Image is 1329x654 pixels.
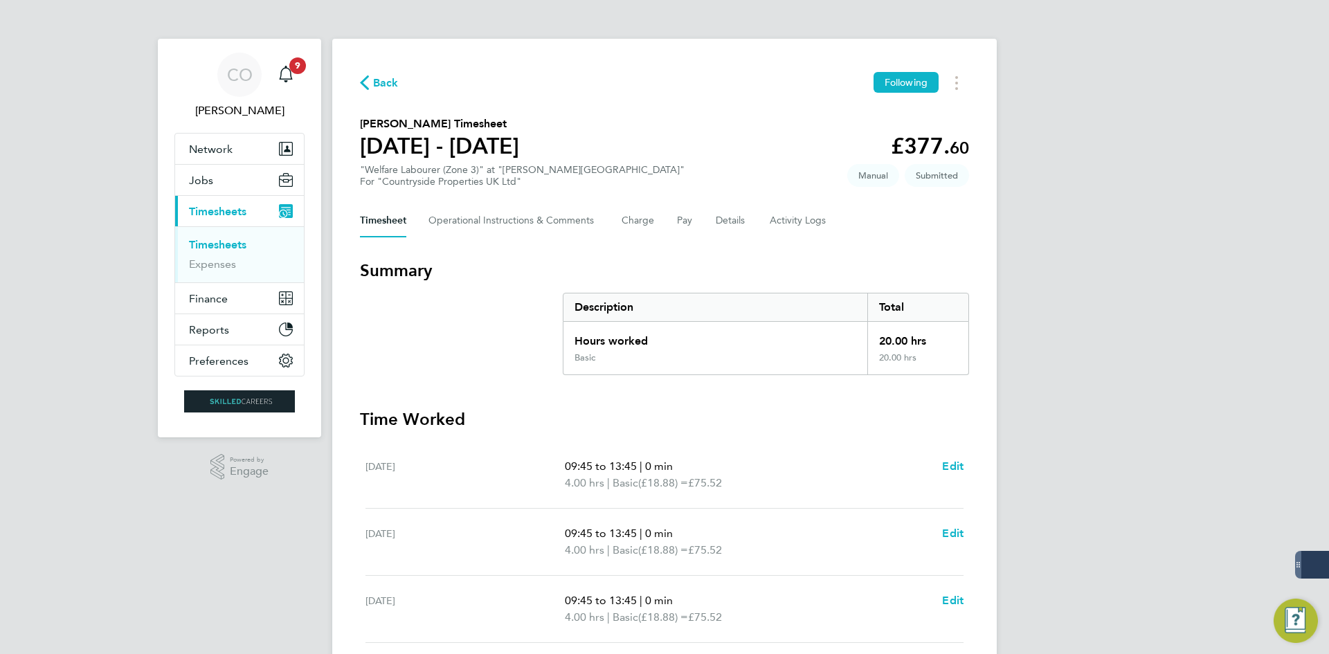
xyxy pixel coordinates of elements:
[174,53,305,119] a: CO[PERSON_NAME]
[230,466,269,478] span: Engage
[847,164,899,187] span: This timesheet was manually created.
[885,76,928,89] span: Following
[622,204,655,237] button: Charge
[942,592,964,609] a: Edit
[867,352,968,374] div: 20.00 hrs
[688,610,722,624] span: £75.52
[891,133,969,159] app-decimal: £377.
[189,292,228,305] span: Finance
[210,454,269,480] a: Powered byEngage
[360,204,406,237] button: Timesheet
[189,354,248,367] span: Preferences
[867,293,968,321] div: Total
[638,610,688,624] span: (£18.88) =
[158,39,321,437] nav: Main navigation
[688,476,722,489] span: £75.52
[373,75,399,91] span: Back
[942,460,964,473] span: Edit
[289,57,306,74] span: 9
[175,165,304,195] button: Jobs
[942,458,964,475] a: Edit
[640,594,642,607] span: |
[638,543,688,556] span: (£18.88) =
[640,527,642,540] span: |
[428,204,599,237] button: Operational Instructions & Comments
[189,174,213,187] span: Jobs
[563,322,867,352] div: Hours worked
[677,204,694,237] button: Pay
[174,390,305,412] a: Go to home page
[607,476,610,489] span: |
[565,476,604,489] span: 4.00 hrs
[565,594,637,607] span: 09:45 to 13:45
[189,323,229,336] span: Reports
[607,610,610,624] span: |
[175,314,304,345] button: Reports
[565,543,604,556] span: 4.00 hrs
[905,164,969,187] span: This timesheet is Submitted.
[565,610,604,624] span: 4.00 hrs
[575,352,595,363] div: Basic
[360,176,685,188] div: For "Countryside Properties UK Ltd"
[645,460,673,473] span: 0 min
[230,454,269,466] span: Powered by
[640,460,642,473] span: |
[365,592,565,626] div: [DATE]
[365,458,565,491] div: [DATE]
[613,475,638,491] span: Basic
[175,134,304,164] button: Network
[645,594,673,607] span: 0 min
[175,226,304,282] div: Timesheets
[770,204,828,237] button: Activity Logs
[716,204,748,237] button: Details
[613,609,638,626] span: Basic
[360,132,519,160] h1: [DATE] - [DATE]
[189,257,236,271] a: Expenses
[365,525,565,558] div: [DATE]
[360,164,685,188] div: "Welfare Labourer (Zone 3)" at "[PERSON_NAME][GEOGRAPHIC_DATA]"
[874,72,939,93] button: Following
[942,527,964,540] span: Edit
[360,116,519,132] h2: [PERSON_NAME] Timesheet
[189,238,246,251] a: Timesheets
[950,138,969,158] span: 60
[638,476,688,489] span: (£18.88) =
[184,390,295,412] img: skilledcareers-logo-retina.png
[563,293,867,321] div: Description
[272,53,300,97] a: 9
[360,408,969,430] h3: Time Worked
[175,196,304,226] button: Timesheets
[613,542,638,558] span: Basic
[360,260,969,282] h3: Summary
[563,293,969,375] div: Summary
[867,322,968,352] div: 20.00 hrs
[607,543,610,556] span: |
[1274,599,1318,643] button: Engage Resource Center
[360,74,399,91] button: Back
[942,525,964,542] a: Edit
[565,460,637,473] span: 09:45 to 13:45
[189,143,233,156] span: Network
[645,527,673,540] span: 0 min
[175,283,304,314] button: Finance
[565,527,637,540] span: 09:45 to 13:45
[688,543,722,556] span: £75.52
[942,594,964,607] span: Edit
[175,345,304,376] button: Preferences
[944,72,969,93] button: Timesheets Menu
[189,205,246,218] span: Timesheets
[174,102,305,119] span: Craig O'Donovan
[227,66,253,84] span: CO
